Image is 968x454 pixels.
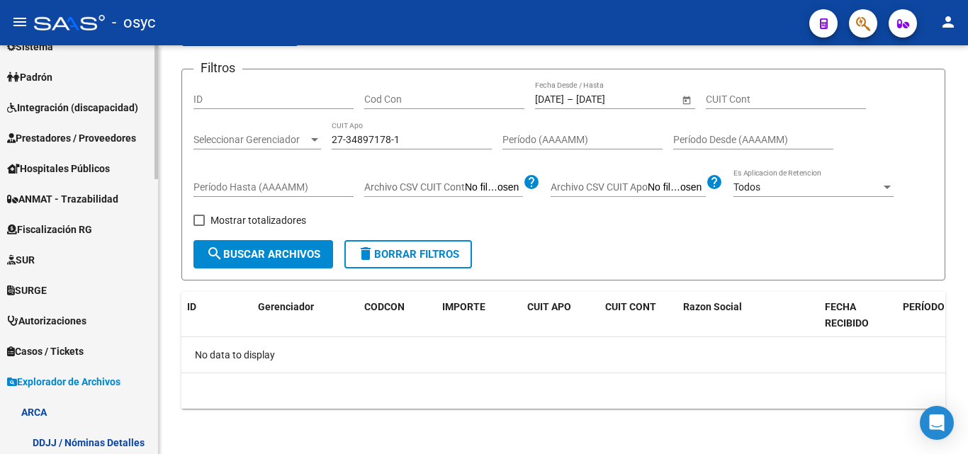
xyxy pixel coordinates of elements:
input: Archivo CSV CUIT Apo [648,181,706,194]
datatable-header-cell: FECHA RECIBIDO [819,292,897,339]
datatable-header-cell: Razon Social [677,292,819,339]
span: Razon Social [683,301,742,312]
span: Archivo CSV CUIT Apo [551,181,648,193]
mat-icon: person [940,13,957,30]
span: Seleccionar Gerenciador [193,134,308,146]
span: FECHA RECIBIDO [825,301,869,329]
span: - osyc [112,7,156,38]
datatable-header-cell: IMPORTE [437,292,522,339]
span: Gerenciador [258,301,314,312]
span: PERÍODO [903,301,945,312]
span: Fiscalización RG [7,222,92,237]
input: End date [576,93,646,106]
mat-icon: help [706,174,723,191]
span: SURGE [7,283,47,298]
mat-icon: search [206,245,223,262]
div: No data to display [181,337,945,373]
span: SUR [7,252,35,268]
datatable-header-cell: Gerenciador [252,292,359,339]
datatable-header-cell: CUIT APO [522,292,600,339]
button: Borrar Filtros [344,240,472,268]
span: Archivo CSV CUIT Cont [364,181,465,193]
span: ID [187,301,196,312]
div: Open Intercom Messenger [920,406,954,440]
button: Buscar Archivos [193,240,333,268]
span: Mostrar totalizadores [210,212,306,229]
datatable-header-cell: CODCON [359,292,408,339]
span: ANMAT - Trazabilidad [7,191,118,207]
span: CUIT APO [527,301,571,312]
span: Todos [733,181,760,193]
span: Buscar Archivos [206,248,320,261]
datatable-header-cell: ID [181,292,252,339]
datatable-header-cell: CUIT CONT [600,292,677,339]
span: Prestadores / Proveedores [7,130,136,146]
span: Integración (discapacidad) [7,100,138,115]
span: Casos / Tickets [7,344,84,359]
span: – [567,93,573,106]
span: Explorador de Archivos [7,374,120,390]
mat-icon: menu [11,13,28,30]
span: Hospitales Públicos [7,161,110,176]
h3: Filtros [193,58,242,78]
span: CUIT CONT [605,301,656,312]
mat-icon: delete [357,245,374,262]
span: Sistema [7,39,53,55]
input: Start date [535,93,564,106]
span: Borrar Filtros [357,248,459,261]
span: Padrón [7,69,52,85]
input: Archivo CSV CUIT Cont [465,181,523,194]
span: Autorizaciones [7,313,86,329]
mat-icon: help [523,174,540,191]
span: IMPORTE [442,301,485,312]
datatable-header-cell: PERÍODO [897,292,954,339]
button: Open calendar [679,92,694,107]
span: CODCON [364,301,405,312]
